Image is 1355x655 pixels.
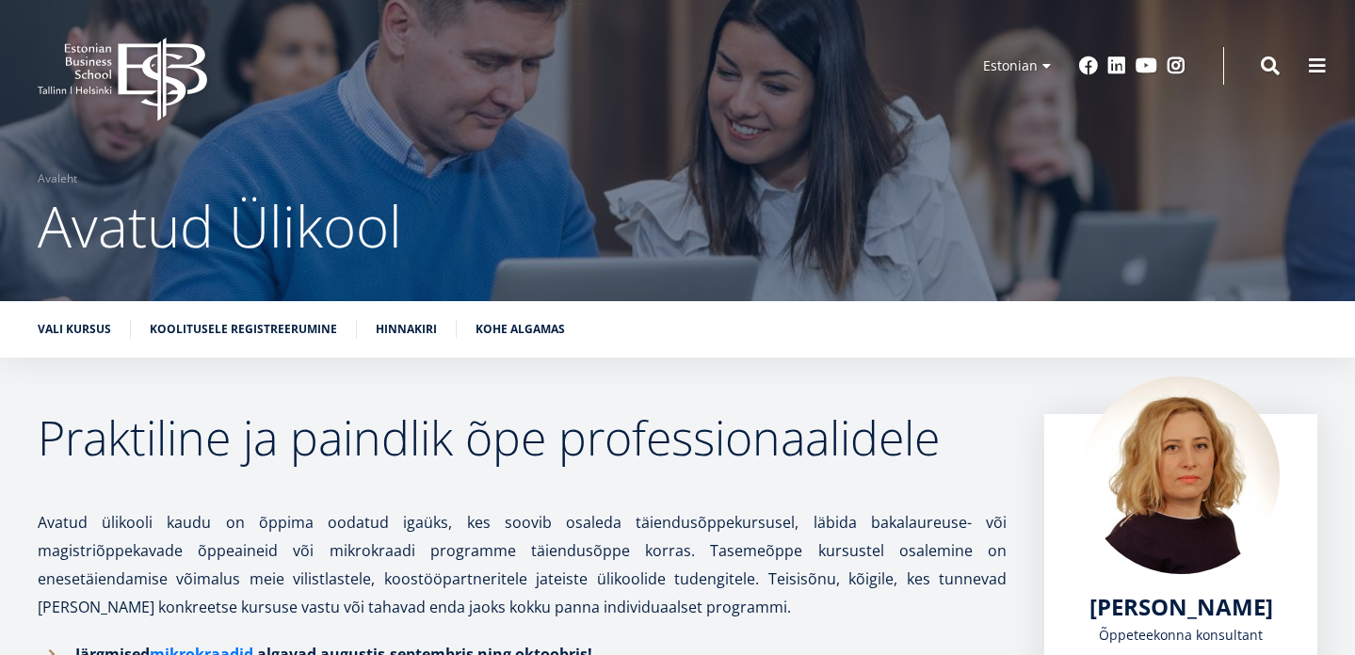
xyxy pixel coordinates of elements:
p: Avatud ülikooli kaudu on õppima oodatud igaüks, kes soovib osaleda täiendusõppekursusel, läbida b... [38,480,1007,621]
a: Instagram [1167,56,1186,75]
a: Hinnakiri [376,320,437,339]
img: Kadri Osula Learning Journey Advisor [1082,376,1280,574]
a: Kohe algamas [476,320,565,339]
a: Vali kursus [38,320,111,339]
span: [PERSON_NAME] [1089,591,1273,622]
h2: Praktiline ja paindlik õpe professionaalidele [38,414,1007,461]
a: Linkedin [1107,56,1126,75]
a: Youtube [1136,56,1157,75]
a: Koolitusele registreerumine [150,320,337,339]
a: Avaleht [38,169,77,188]
div: Õppeteekonna konsultant [1082,621,1280,649]
span: Avatud Ülikool [38,187,402,264]
a: Facebook [1079,56,1098,75]
a: [PERSON_NAME] [1089,593,1273,621]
